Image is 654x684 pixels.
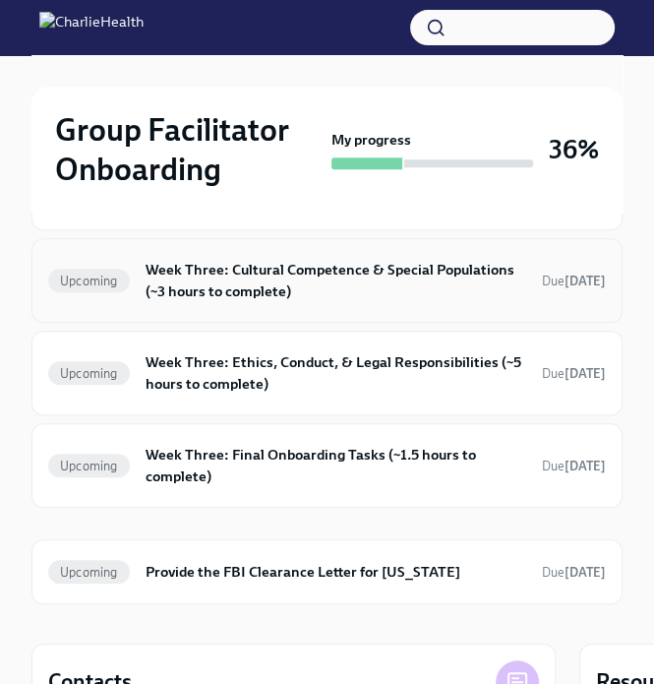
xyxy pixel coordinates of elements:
[542,563,606,582] span: October 8th, 2025 07:00
[48,347,606,399] a: UpcomingWeek Three: Ethics, Conduct, & Legal Responsibilities (~5 hours to complete)Due[DATE]
[542,459,606,473] span: Due
[542,565,606,580] span: Due
[48,255,606,306] a: UpcomingWeek Three: Cultural Competence & Special Populations (~3 hours to complete)Due[DATE]
[331,130,411,150] strong: My progress
[542,364,606,383] span: September 23rd, 2025 07:00
[48,556,606,588] a: UpcomingProvide the FBI Clearance Letter for [US_STATE]Due[DATE]
[39,12,144,43] img: CharlieHealth
[55,110,324,189] h2: Group Facilitator Onboarding
[146,561,526,583] h6: Provide the FBI Clearance Letter for [US_STATE]
[542,272,606,290] span: September 23rd, 2025 07:00
[565,565,606,580] strong: [DATE]
[48,274,130,288] span: Upcoming
[542,274,606,288] span: Due
[146,351,526,395] h6: Week Three: Ethics, Conduct, & Legal Responsibilities (~5 hours to complete)
[549,132,599,167] h3: 36%
[146,444,526,487] h6: Week Three: Final Onboarding Tasks (~1.5 hours to complete)
[48,459,130,473] span: Upcoming
[565,274,606,288] strong: [DATE]
[146,259,526,302] h6: Week Three: Cultural Competence & Special Populations (~3 hours to complete)
[48,565,130,580] span: Upcoming
[565,459,606,473] strong: [DATE]
[542,457,606,475] span: September 21st, 2025 07:00
[565,366,606,381] strong: [DATE]
[542,366,606,381] span: Due
[48,366,130,381] span: Upcoming
[48,440,606,491] a: UpcomingWeek Three: Final Onboarding Tasks (~1.5 hours to complete)Due[DATE]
